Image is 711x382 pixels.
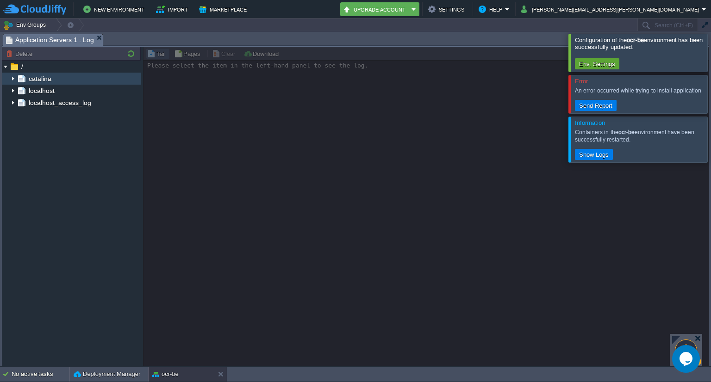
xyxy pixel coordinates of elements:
[575,129,705,143] div: Containers in the environment have been successfully restarted.
[3,18,49,31] button: Env Groups
[575,78,588,85] span: Error
[74,370,140,379] button: Deployment Manager
[575,119,605,126] span: Information
[12,367,69,382] div: No active tasks
[6,34,94,46] span: Application Servers 1 : Log
[627,37,643,43] b: ocr-be
[428,4,467,15] button: Settings
[83,4,147,15] button: New Environment
[575,87,705,94] div: An error occurred while trying to install application
[618,129,635,136] b: ocr-be
[27,99,93,107] a: localhost_access_log
[479,4,505,15] button: Help
[27,86,56,95] a: localhost
[576,101,615,110] button: Send Report
[343,4,409,15] button: Upgrade Account
[575,37,703,50] span: Configuration of the environment has been successfully updated.
[576,60,618,68] button: Env. Settings
[19,62,25,71] a: /
[152,370,179,379] button: ocr-be
[6,49,35,58] button: Delete
[27,74,53,83] a: catalina
[3,4,66,15] img: CloudJiffy
[672,345,702,373] iframe: chat widget
[521,4,702,15] button: [PERSON_NAME][EMAIL_ADDRESS][PERSON_NAME][DOMAIN_NAME]
[576,150,611,159] button: Show Logs
[156,4,191,15] button: Import
[199,4,249,15] button: Marketplace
